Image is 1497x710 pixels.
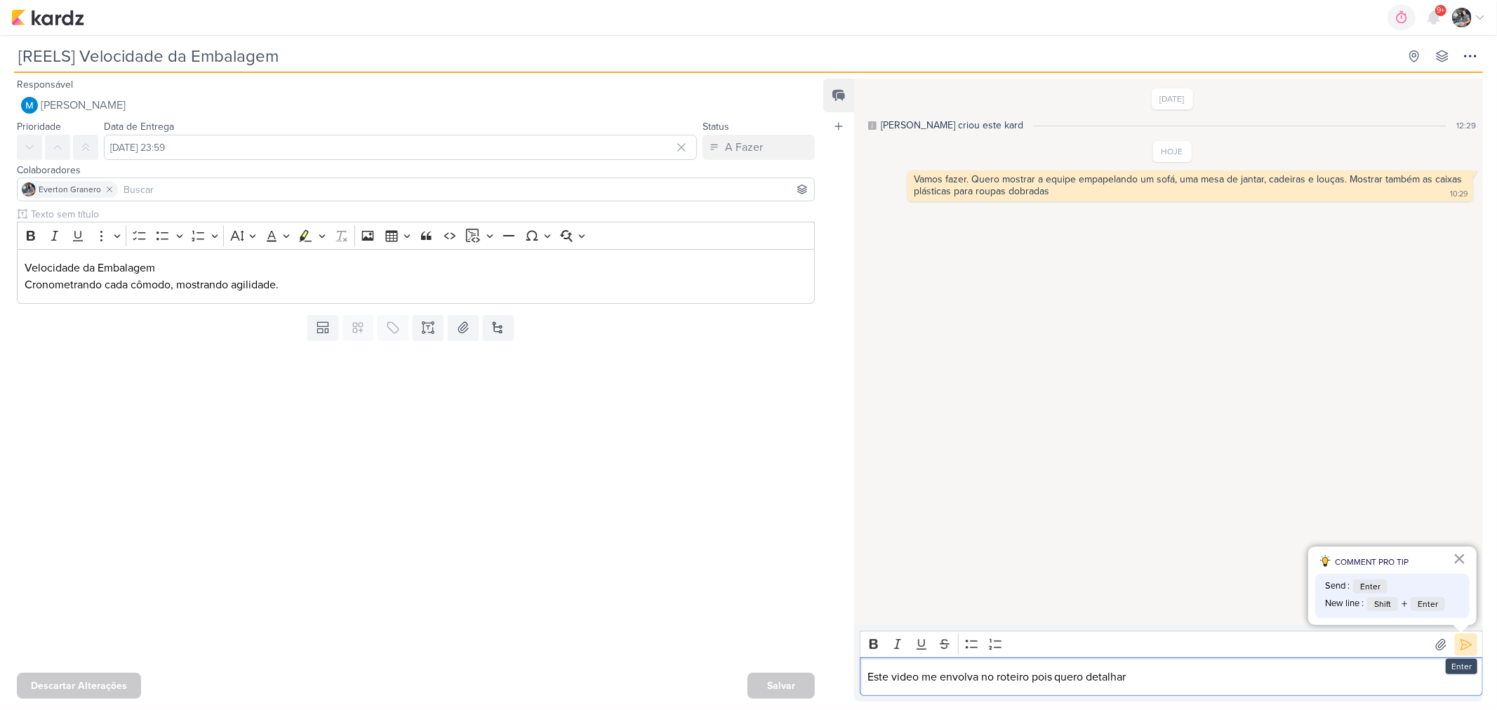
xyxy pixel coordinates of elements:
[1367,597,1398,611] span: Shift
[39,183,101,196] span: Everton Granero
[14,43,1399,69] input: Kard Sem Título
[914,173,1465,197] div: Vamos fazer. Quero mostrar a equipe empapelando um sofá, uma mesa de jantar, cadeiras e louças. M...
[11,9,84,26] img: kardz.app
[1335,556,1409,568] span: COMMENT PRO TIP
[1402,596,1407,612] span: +
[881,118,1023,133] div: [PERSON_NAME] criou este kard
[121,181,811,198] input: Buscar
[1411,597,1445,611] span: Enter
[1325,597,1364,611] span: New line :
[104,135,697,160] input: Select a date
[28,207,815,222] input: Texto sem título
[104,121,174,133] label: Data de Entrega
[17,163,815,177] div: Colaboradores
[1308,547,1477,625] div: dicas para comentário
[1453,547,1466,570] button: Fechar
[1446,659,1477,674] div: Enter
[1325,580,1350,594] span: Send :
[703,121,729,133] label: Status
[1450,189,1468,200] div: 10:29
[17,222,815,249] div: Editor toolbar
[25,276,808,293] p: Cronometrando cada cômodo, mostrando agilidade.
[867,669,1476,685] p: Este video me envolva no roteiro pois quero detalhar
[17,121,61,133] label: Prioridade
[1437,5,1445,16] span: 9+
[17,79,73,91] label: Responsável
[21,97,38,114] img: MARIANA MIRANDA
[1353,580,1388,594] span: Enter
[860,657,1483,696] div: Editor editing area: main
[17,93,815,118] button: [PERSON_NAME]
[17,249,815,304] div: Editor editing area: main
[1456,119,1476,132] div: 12:29
[41,97,126,114] span: [PERSON_NAME]
[25,260,808,276] p: Velocidade da Embalagem
[860,631,1483,658] div: Editor toolbar
[22,182,36,196] img: Everton Granero
[703,135,815,160] button: A Fazer
[1452,8,1472,27] img: Everton Granero
[725,139,763,156] div: A Fazer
